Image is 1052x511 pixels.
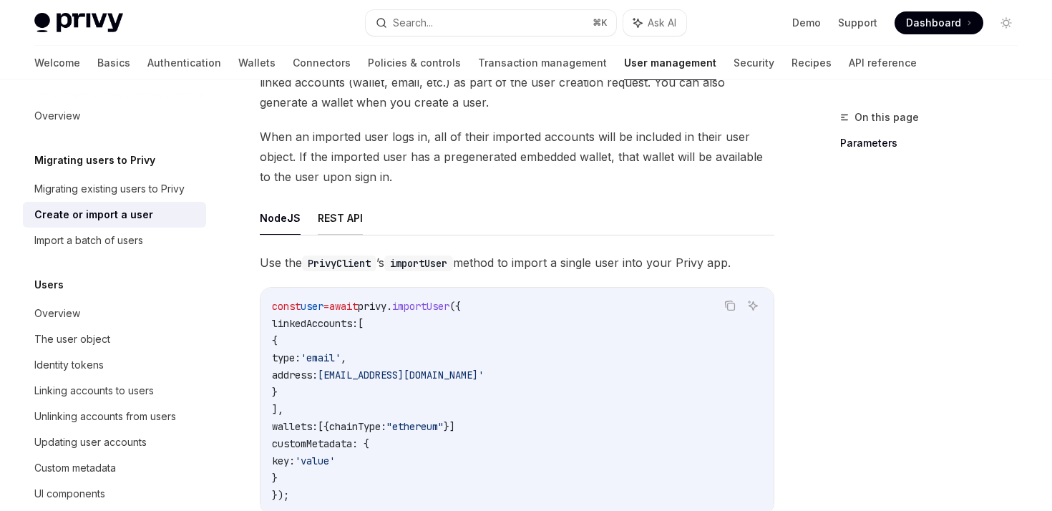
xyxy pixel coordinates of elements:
span: 'value' [295,454,335,467]
span: = [323,300,329,313]
span: On this page [854,109,919,126]
a: Dashboard [895,11,983,34]
a: Support [838,16,877,30]
a: Custom metadata [23,455,206,481]
a: Overview [23,301,206,326]
span: When an imported user logs in, all of their imported accounts will be included in their user obje... [260,127,774,187]
span: Use the ’s method to import a single user into your Privy app. [260,253,774,273]
span: ], [272,403,283,416]
div: Overview [34,107,80,125]
a: Unlinking accounts from users [23,404,206,429]
span: }] [444,420,455,433]
a: Updating user accounts [23,429,206,455]
div: Migrating existing users to Privy [34,180,185,198]
button: Ask AI [744,296,762,315]
span: customMetadata [272,437,352,450]
span: type: [272,351,301,364]
h5: Migrating users to Privy [34,152,155,169]
div: Import a batch of users [34,232,143,249]
span: , [341,351,346,364]
span: ⌘ K [593,17,608,29]
a: Authentication [147,46,221,80]
span: }); [272,489,289,502]
code: importUser [384,255,453,271]
span: wallets: [272,420,318,433]
button: Copy the contents from the code block [721,296,739,315]
span: 'email' [301,351,341,364]
h5: Users [34,276,64,293]
span: const [272,300,301,313]
a: Parameters [840,132,1029,155]
a: Overview [23,103,206,129]
span: user [301,300,323,313]
div: Unlinking accounts from users [34,408,176,425]
span: : { [352,437,369,450]
span: Dashboard [906,16,961,30]
span: [EMAIL_ADDRESS][DOMAIN_NAME]' [318,369,484,381]
a: User management [624,46,716,80]
span: key: [272,454,295,467]
a: UI components [23,481,206,507]
img: light logo [34,13,123,33]
div: The user object [34,331,110,348]
a: Security [734,46,774,80]
button: REST API [318,201,363,235]
div: Create or import a user [34,206,153,223]
a: Import a batch of users [23,228,206,253]
a: Demo [792,16,821,30]
a: Transaction management [478,46,607,80]
a: Recipes [792,46,832,80]
button: Toggle dark mode [995,11,1018,34]
button: Ask AI [623,10,686,36]
span: linkedAccounts: [272,317,358,330]
button: NodeJS [260,201,301,235]
span: [{ [318,420,329,433]
div: UI components [34,485,105,502]
span: Ask AI [648,16,676,30]
a: Wallets [238,46,276,80]
span: chainType: [329,420,386,433]
a: Identity tokens [23,352,206,378]
span: Privy allows you to import a single user into your Privy app. To import a user, pass their linked... [260,52,774,112]
code: PrivyClient [302,255,376,271]
div: Custom metadata [34,459,116,477]
a: Linking accounts to users [23,378,206,404]
a: Basics [97,46,130,80]
div: Identity tokens [34,356,104,374]
span: [ [358,317,364,330]
span: await [329,300,358,313]
span: "ethereum" [386,420,444,433]
div: Search... [393,14,433,31]
a: Policies & controls [368,46,461,80]
a: Welcome [34,46,80,80]
span: address: [272,369,318,381]
a: API reference [849,46,917,80]
span: importUser [392,300,449,313]
div: Updating user accounts [34,434,147,451]
span: { [272,334,278,347]
div: Overview [34,305,80,322]
a: Connectors [293,46,351,80]
span: ({ [449,300,461,313]
a: Migrating existing users to Privy [23,176,206,202]
span: privy [358,300,386,313]
a: The user object [23,326,206,352]
a: Create or import a user [23,202,206,228]
span: . [386,300,392,313]
span: } [272,472,278,485]
div: Linking accounts to users [34,382,154,399]
span: } [272,386,278,399]
button: Search...⌘K [366,10,615,36]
